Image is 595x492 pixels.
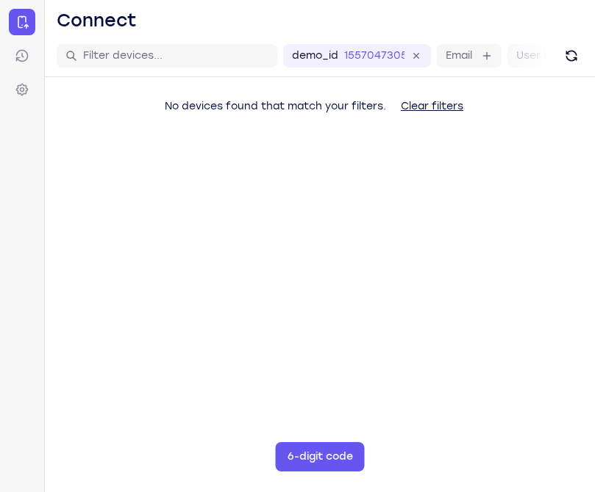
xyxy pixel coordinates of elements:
[516,48,554,63] label: User ID
[276,442,365,471] button: 6-digit code
[83,48,268,63] input: Filter devices...
[292,48,338,63] label: demo_id
[389,92,475,121] button: Clear filters
[560,44,583,68] button: Refresh
[9,9,35,35] a: Connect
[9,43,35,69] a: Sessions
[165,100,386,112] span: No devices found that match your filters.
[57,9,137,32] h1: Connect
[9,76,35,103] a: Settings
[446,48,472,63] label: Email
